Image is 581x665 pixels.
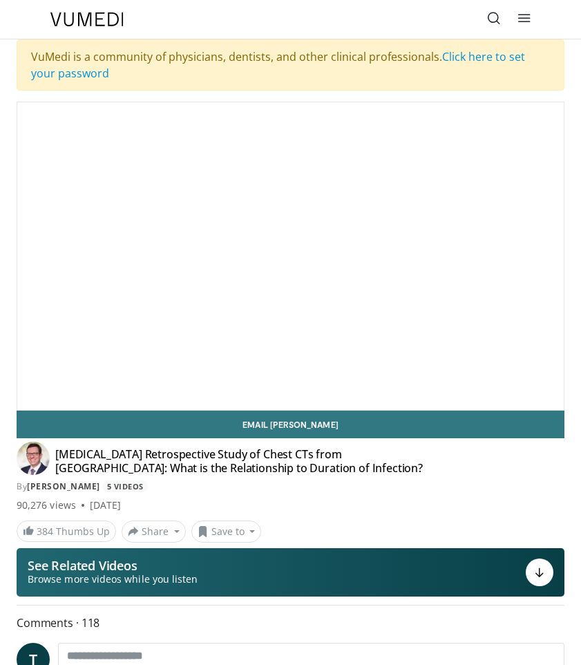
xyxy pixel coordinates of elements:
[17,102,564,410] video-js: Video Player
[28,572,198,586] span: Browse more videos while you listen
[27,480,100,492] a: [PERSON_NAME]
[191,521,262,543] button: Save to
[17,480,564,493] div: By
[17,548,564,597] button: See Related Videos Browse more videos while you listen
[122,521,186,543] button: Share
[17,498,76,512] span: 90,276 views
[17,442,50,475] img: Avatar
[17,411,564,438] a: Email [PERSON_NAME]
[90,498,121,512] div: [DATE]
[55,447,444,475] h4: [MEDICAL_DATA] Retrospective Study of Chest CTs from [GEOGRAPHIC_DATA]: What is the Relationship ...
[28,559,198,572] p: See Related Videos
[50,12,124,26] img: VuMedi Logo
[102,480,148,492] a: 5 Videos
[17,614,564,632] span: Comments 118
[17,521,116,542] a: 384 Thumbs Up
[17,39,564,91] div: VuMedi is a community of physicians, dentists, and other clinical professionals.
[37,525,53,538] span: 384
